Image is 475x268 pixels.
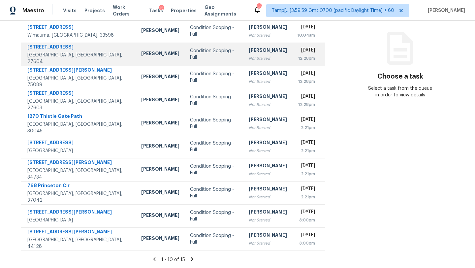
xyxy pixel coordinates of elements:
[190,186,238,199] div: Condition Scoping - Full
[190,117,238,130] div: Condition Scoping - Full
[171,7,197,14] span: Properties
[249,209,287,217] div: [PERSON_NAME]
[249,78,287,85] div: Not Started
[298,240,315,247] div: 3:00pm
[249,217,287,223] div: Not Started
[298,148,315,154] div: 2:21pm
[27,148,131,154] div: [GEOGRAPHIC_DATA]
[298,70,315,78] div: [DATE]
[249,70,287,78] div: [PERSON_NAME]
[249,47,287,55] div: [PERSON_NAME]
[249,101,287,108] div: Not Started
[27,121,131,134] div: [GEOGRAPHIC_DATA], [GEOGRAPHIC_DATA], 30045
[249,55,287,62] div: Not Started
[249,139,287,148] div: [PERSON_NAME]
[249,116,287,124] div: [PERSON_NAME]
[249,232,287,240] div: [PERSON_NAME]
[27,237,131,250] div: [GEOGRAPHIC_DATA], [GEOGRAPHIC_DATA], 44128
[298,209,315,217] div: [DATE]
[249,124,287,131] div: Not Started
[298,232,315,240] div: [DATE]
[249,93,287,101] div: [PERSON_NAME]
[298,78,315,85] div: 12:28pm
[298,194,315,200] div: 2:21pm
[141,189,179,197] div: [PERSON_NAME]
[190,209,238,222] div: Condition Scoping - Full
[190,163,238,176] div: Condition Scoping - Full
[425,7,465,14] span: [PERSON_NAME]
[113,4,141,17] span: Work Orders
[141,27,179,35] div: [PERSON_NAME]
[84,7,105,14] span: Projects
[377,73,423,80] h3: Choose a task
[298,47,315,55] div: [DATE]
[298,171,315,177] div: 2:21pm
[141,119,179,128] div: [PERSON_NAME]
[27,90,131,98] div: [STREET_ADDRESS]
[257,4,261,11] div: 680
[22,7,44,14] span: Maestro
[249,194,287,200] div: Not Started
[298,32,315,39] div: 10:04am
[141,73,179,82] div: [PERSON_NAME]
[141,50,179,58] div: [PERSON_NAME]
[27,182,131,190] div: 768 Princeton Cir
[161,257,185,262] span: 1 - 10 of 15
[27,190,131,204] div: [GEOGRAPHIC_DATA], [GEOGRAPHIC_DATA], 37042
[27,67,131,75] div: [STREET_ADDRESS][PERSON_NAME]
[27,217,131,223] div: [GEOGRAPHIC_DATA]
[27,167,131,181] div: [GEOGRAPHIC_DATA], [GEOGRAPHIC_DATA], 34734
[63,7,77,14] span: Visits
[298,217,315,223] div: 3:00pm
[272,7,394,14] span: Tamp[…]3:59:59 Gmt 0700 (pacific Daylight Time) + 60
[249,32,287,39] div: Not Started
[27,24,131,32] div: [STREET_ADDRESS]
[190,94,238,107] div: Condition Scoping - Full
[249,240,287,247] div: Not Started
[298,116,315,124] div: [DATE]
[249,185,287,194] div: [PERSON_NAME]
[205,4,245,17] span: Geo Assignments
[298,162,315,171] div: [DATE]
[141,96,179,105] div: [PERSON_NAME]
[368,85,432,98] div: Select a task from the queue in order to view details
[27,159,131,167] div: [STREET_ADDRESS][PERSON_NAME]
[190,48,238,61] div: Condition Scoping - Full
[298,93,315,101] div: [DATE]
[27,139,131,148] div: [STREET_ADDRESS]
[298,24,315,32] div: [DATE]
[159,5,164,12] div: 15
[27,44,131,52] div: [STREET_ADDRESS]
[141,143,179,151] div: [PERSON_NAME]
[298,101,315,108] div: 12:28pm
[141,166,179,174] div: [PERSON_NAME]
[190,140,238,153] div: Condition Scoping - Full
[249,162,287,171] div: [PERSON_NAME]
[298,124,315,131] div: 2:21pm
[27,32,131,39] div: Wimauma, [GEOGRAPHIC_DATA], 33598
[298,185,315,194] div: [DATE]
[27,113,131,121] div: 1270 Thistle Gate Path
[190,71,238,84] div: Condition Scoping - Full
[298,55,315,62] div: 12:28pm
[149,8,163,13] span: Tasks
[27,98,131,111] div: [GEOGRAPHIC_DATA], [GEOGRAPHIC_DATA], 27603
[190,232,238,246] div: Condition Scoping - Full
[27,52,131,65] div: [GEOGRAPHIC_DATA], [GEOGRAPHIC_DATA], 27604
[298,139,315,148] div: [DATE]
[190,24,238,38] div: Condition Scoping - Full
[249,148,287,154] div: Not Started
[141,235,179,243] div: [PERSON_NAME]
[27,228,131,237] div: [STREET_ADDRESS][PERSON_NAME]
[27,75,131,88] div: [GEOGRAPHIC_DATA], [GEOGRAPHIC_DATA], 75089
[27,209,131,217] div: [STREET_ADDRESS][PERSON_NAME]
[249,171,287,177] div: Not Started
[249,24,287,32] div: [PERSON_NAME]
[141,212,179,220] div: [PERSON_NAME]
